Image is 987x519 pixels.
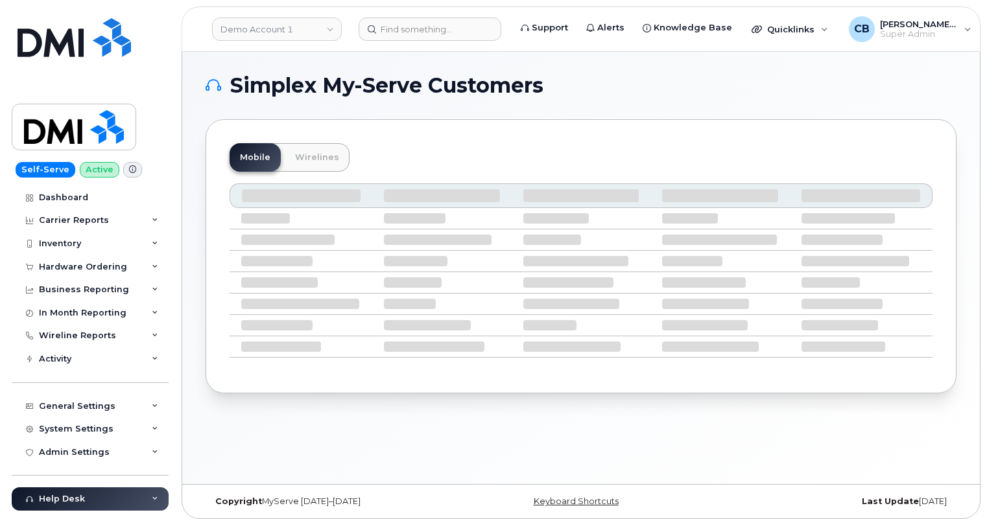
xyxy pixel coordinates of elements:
div: MyServe [DATE]–[DATE] [206,496,456,507]
a: Keyboard Shortcuts [534,496,619,506]
a: Wirelines [285,143,350,172]
strong: Copyright [215,496,262,506]
span: Simplex My-Serve Customers [230,76,543,95]
a: Mobile [230,143,281,172]
div: [DATE] [706,496,957,507]
strong: Last Update [862,496,919,506]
